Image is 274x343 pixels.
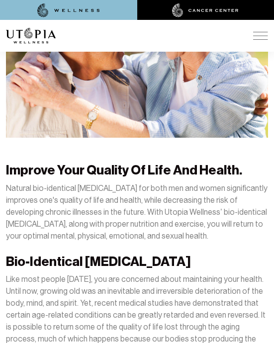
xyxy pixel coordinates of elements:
[6,182,268,242] p: Natural bio-identical [MEDICAL_DATA] for both men and women significantly improves one's quality ...
[37,3,100,17] img: wellness
[6,163,242,178] strong: Improve Your Quality Of Life And Health.
[6,254,191,269] strong: Bio-Identical [MEDICAL_DATA]
[6,28,56,44] img: logo
[253,32,268,40] img: icon-hamburger
[172,3,239,17] img: cancer center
